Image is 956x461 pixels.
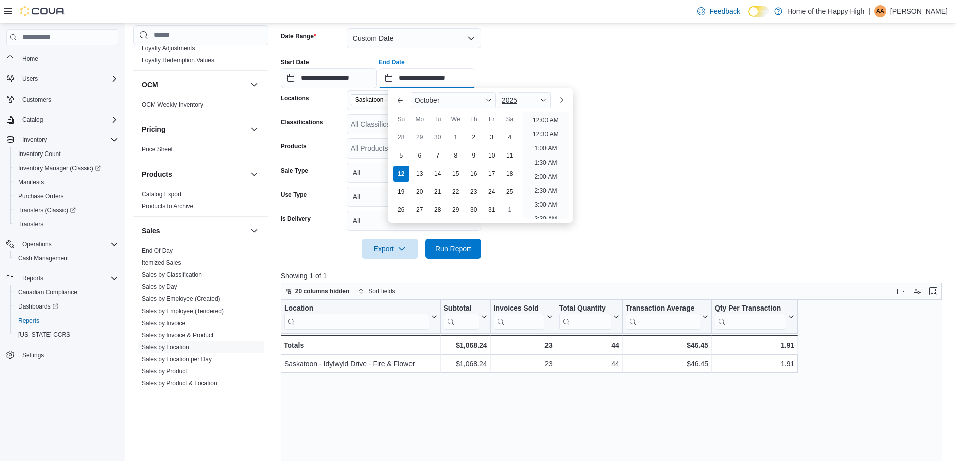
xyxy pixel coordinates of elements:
div: Total Quantity [559,304,611,330]
label: Is Delivery [281,215,311,223]
div: 23 [493,358,552,370]
button: Settings [2,348,122,362]
button: Previous Month [392,92,408,108]
div: Transaction Average [626,304,700,330]
div: $1,068.24 [443,358,487,370]
a: Price Sheet [142,146,173,153]
span: Loyalty Redemption Values [142,56,214,64]
div: 1.91 [715,358,794,370]
a: Sales by Employee (Created) [142,295,220,302]
button: Inventory [2,133,122,147]
a: Loyalty Adjustments [142,45,195,52]
div: day-31 [484,202,500,218]
div: day-22 [448,184,464,200]
span: Inventory Manager (Classic) [14,162,118,174]
div: day-2 [466,129,482,145]
a: Sales by Classification [142,271,202,278]
a: Sales by Day [142,283,177,290]
span: Home [22,55,38,63]
div: Sa [502,111,518,127]
button: OCM [248,79,260,91]
h3: Sales [142,226,160,236]
a: Sales by Product & Location [142,380,217,387]
button: Canadian Compliance [10,285,122,299]
span: Sales by Product & Location [142,379,217,387]
span: Canadian Compliance [14,286,118,298]
button: Transaction Average [626,304,708,330]
a: Purchase Orders [14,190,68,202]
div: Location [284,304,429,314]
span: Saskatoon - Idylwyld Drive - Fire & Flower [351,94,446,105]
div: day-12 [393,166,409,182]
div: $46.45 [626,339,708,351]
div: Products [133,188,268,216]
button: Catalog [18,114,47,126]
a: Transfers [14,218,47,230]
span: Export [368,239,412,259]
button: Reports [10,314,122,328]
button: Customers [2,92,122,106]
span: Sales by Invoice [142,319,185,327]
span: Reports [22,274,43,282]
div: Button. Open the year selector. 2025 is currently selected. [498,92,551,108]
label: End Date [379,58,405,66]
a: Canadian Compliance [14,286,81,298]
span: Sales by Day [142,283,177,291]
div: day-1 [502,202,518,218]
span: Transfers (Classic) [14,204,118,216]
span: Cash Management [14,252,118,264]
button: Sort fields [354,285,399,297]
div: Invoices Sold [493,304,544,314]
div: day-14 [430,166,446,182]
a: Sales by Employee (Tendered) [142,308,224,315]
p: | [868,5,870,17]
li: 3:30 AM [530,213,561,225]
span: Operations [18,238,118,250]
div: day-30 [430,129,446,145]
a: Itemized Sales [142,259,181,266]
button: Qty Per Transaction [715,304,794,330]
button: Catalog [2,113,122,127]
div: day-19 [393,184,409,200]
span: Settings [22,351,44,359]
div: day-10 [484,147,500,164]
button: Pricing [248,123,260,135]
button: Pricing [142,124,246,134]
a: Dashboards [14,300,62,313]
button: Custom Date [347,28,481,48]
a: Sales by Invoice [142,320,185,327]
button: Keyboard shortcuts [895,285,907,297]
span: 2025 [502,96,517,104]
button: Purchase Orders [10,189,122,203]
button: 20 columns hidden [281,285,354,297]
div: day-17 [484,166,500,182]
span: [US_STATE] CCRS [18,331,70,339]
h3: OCM [142,80,158,90]
div: Th [466,111,482,127]
div: 1.91 [715,339,794,351]
label: Date Range [281,32,316,40]
span: Reports [18,272,118,284]
div: day-27 [412,202,428,218]
div: day-21 [430,184,446,200]
span: Catalog [18,114,118,126]
div: day-15 [448,166,464,182]
span: Run Report [435,244,471,254]
div: We [448,111,464,127]
button: Enter fullscreen [927,285,939,297]
div: October, 2025 [392,128,519,219]
label: Classifications [281,118,323,126]
div: day-30 [466,202,482,218]
span: Users [18,73,118,85]
button: Run Report [425,239,481,259]
label: Products [281,142,307,150]
button: Invoices Sold [493,304,552,330]
li: 1:00 AM [530,142,561,155]
div: Su [393,111,409,127]
a: Products to Archive [142,203,193,210]
span: Sort fields [368,287,395,295]
div: Arvinthan Anandan [874,5,886,17]
button: Home [2,51,122,66]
